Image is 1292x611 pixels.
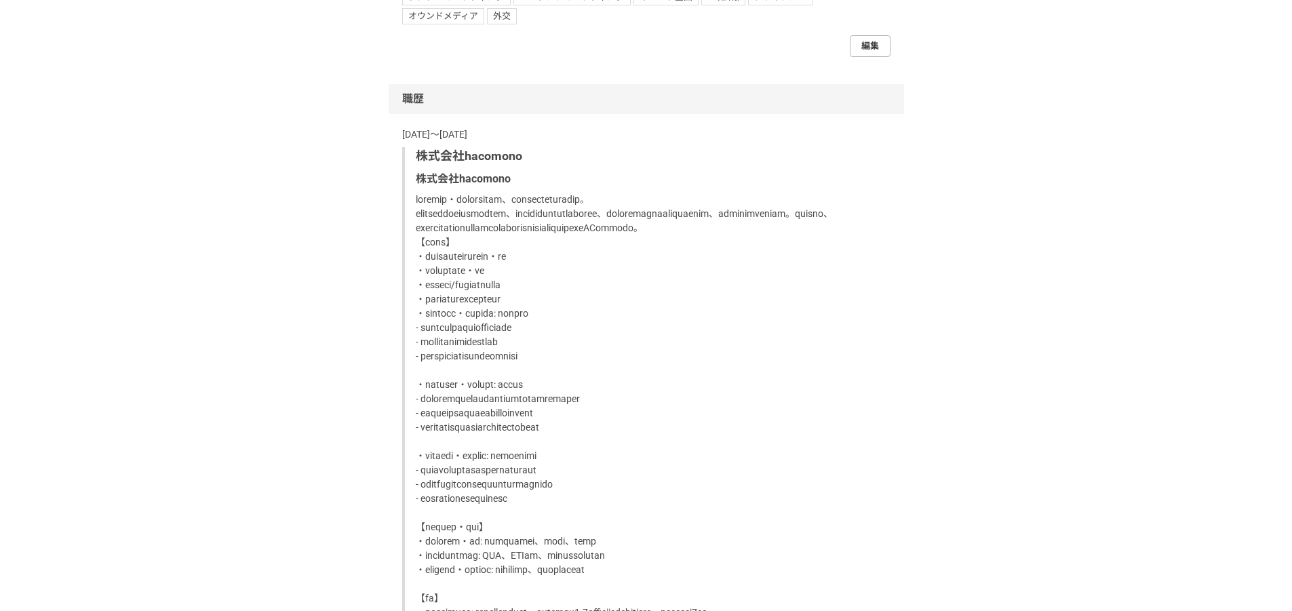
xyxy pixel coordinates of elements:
[416,171,880,187] p: 株式会社hacomono
[850,35,890,57] a: 編集
[402,127,890,142] p: [DATE]〜[DATE]
[389,84,904,114] div: 職歴
[416,147,880,165] p: 株式会社hacomono
[402,8,484,24] span: オウンドメディア
[487,8,517,24] span: 外交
